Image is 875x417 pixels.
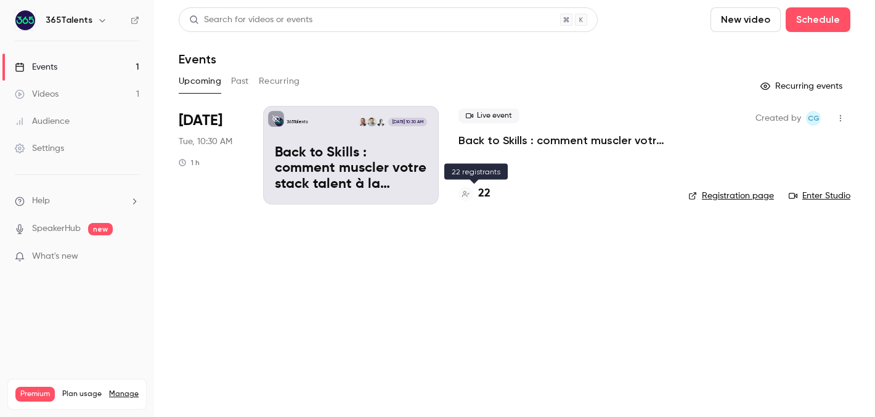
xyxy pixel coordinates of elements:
[15,142,64,155] div: Settings
[275,145,427,193] p: Back to Skills : comment muscler votre stack talent à la rentrée ?
[179,106,243,204] div: Sep 23 Tue, 10:30 AM (Europe/Paris)
[755,76,850,96] button: Recurring events
[15,195,139,208] li: help-dropdown-opener
[259,71,300,91] button: Recurring
[688,190,774,202] a: Registration page
[710,7,781,32] button: New video
[388,118,426,126] span: [DATE] 10:30 AM
[367,118,376,126] img: Vincent Barat
[808,111,820,126] span: CG
[46,14,92,26] h6: 365Talents
[263,106,439,204] a: Back to Skills : comment muscler votre stack talent à la rentrée ?365TalentsXavier Le PageVincent...
[458,185,490,202] a: 22
[15,115,70,128] div: Audience
[179,158,200,168] div: 1 h
[231,71,249,91] button: Past
[32,250,78,263] span: What's new
[189,14,312,26] div: Search for videos or events
[62,389,102,399] span: Plan usage
[15,88,59,100] div: Videos
[359,118,367,126] img: Mathieu Martin
[458,133,669,148] a: Back to Skills : comment muscler votre stack talent à la rentrée ?
[458,108,519,123] span: Live event
[287,119,308,125] p: 365Talents
[88,223,113,235] span: new
[15,387,55,402] span: Premium
[786,7,850,32] button: Schedule
[179,111,222,131] span: [DATE]
[478,185,490,202] h4: 22
[179,52,216,67] h1: Events
[32,222,81,235] a: SpeakerHub
[179,71,221,91] button: Upcoming
[806,111,821,126] span: Cynthia Garcia
[15,61,57,73] div: Events
[15,10,35,30] img: 365Talents
[109,389,139,399] a: Manage
[789,190,850,202] a: Enter Studio
[755,111,801,126] span: Created by
[179,136,232,148] span: Tue, 10:30 AM
[376,118,385,126] img: Xavier Le Page
[32,195,50,208] span: Help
